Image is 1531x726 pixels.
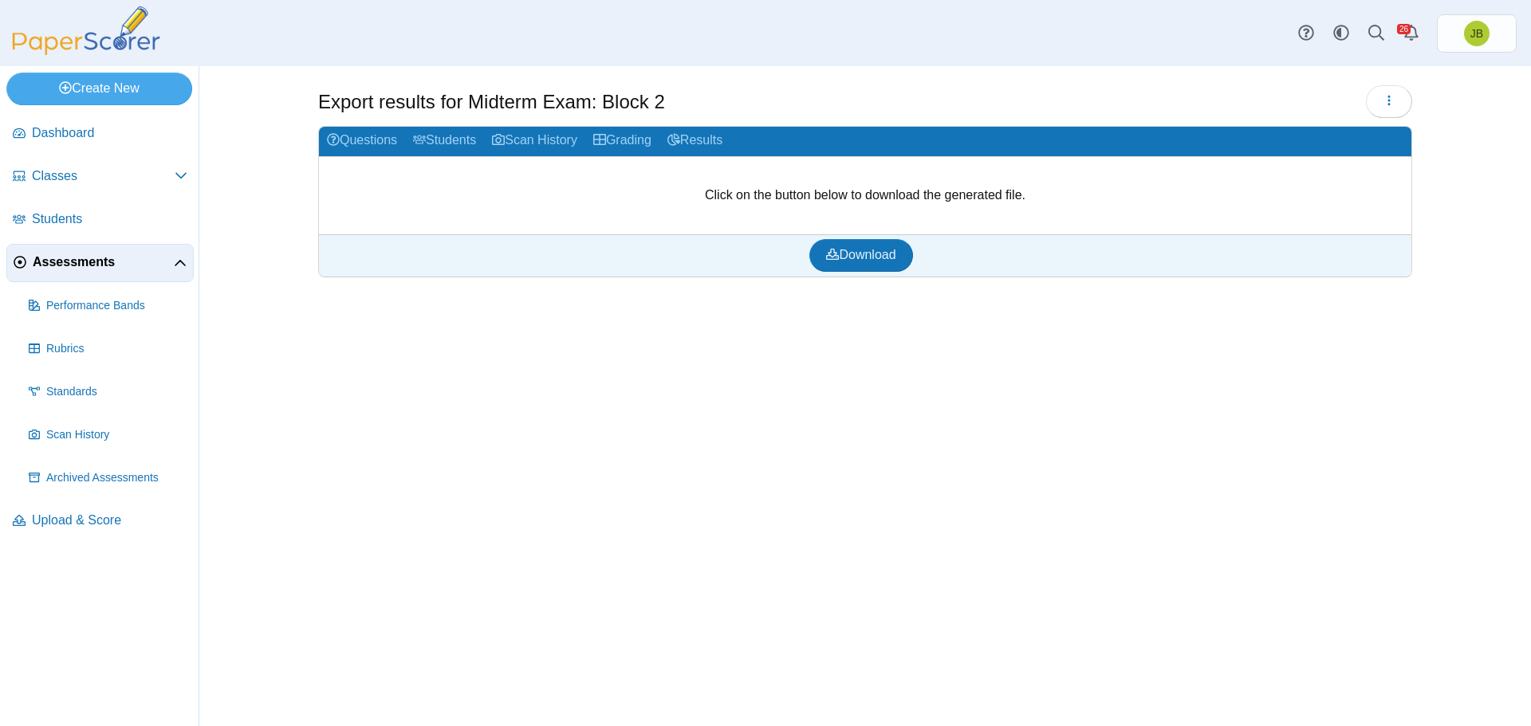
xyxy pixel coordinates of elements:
[319,157,1411,234] div: Click on the button below to download the generated file.
[22,459,194,497] a: Archived Assessments
[22,373,194,411] a: Standards
[22,287,194,325] a: Performance Bands
[585,127,659,156] a: Grading
[319,127,405,156] a: Questions
[6,44,166,57] a: PaperScorer
[46,470,187,486] span: Archived Assessments
[659,127,730,156] a: Results
[46,384,187,400] span: Standards
[46,427,187,443] span: Scan History
[1464,21,1490,46] span: Joel Boyd
[405,127,484,156] a: Students
[484,127,585,156] a: Scan History
[809,239,912,271] a: Download
[33,253,174,271] span: Assessments
[6,6,166,55] img: PaperScorer
[6,244,194,282] a: Assessments
[1437,14,1517,53] a: Joel Boyd
[32,512,187,529] span: Upload & Score
[22,330,194,368] a: Rubrics
[32,124,187,142] span: Dashboard
[1394,16,1429,51] a: Alerts
[318,88,665,116] h1: Export results for Midterm Exam: Block 2
[6,502,194,540] a: Upload & Score
[826,248,895,261] span: Download
[6,115,194,153] a: Dashboard
[32,210,187,228] span: Students
[6,201,194,239] a: Students
[1470,28,1483,39] span: Joel Boyd
[6,73,192,104] a: Create New
[6,158,194,196] a: Classes
[46,341,187,357] span: Rubrics
[22,416,194,454] a: Scan History
[46,298,187,314] span: Performance Bands
[32,167,175,185] span: Classes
